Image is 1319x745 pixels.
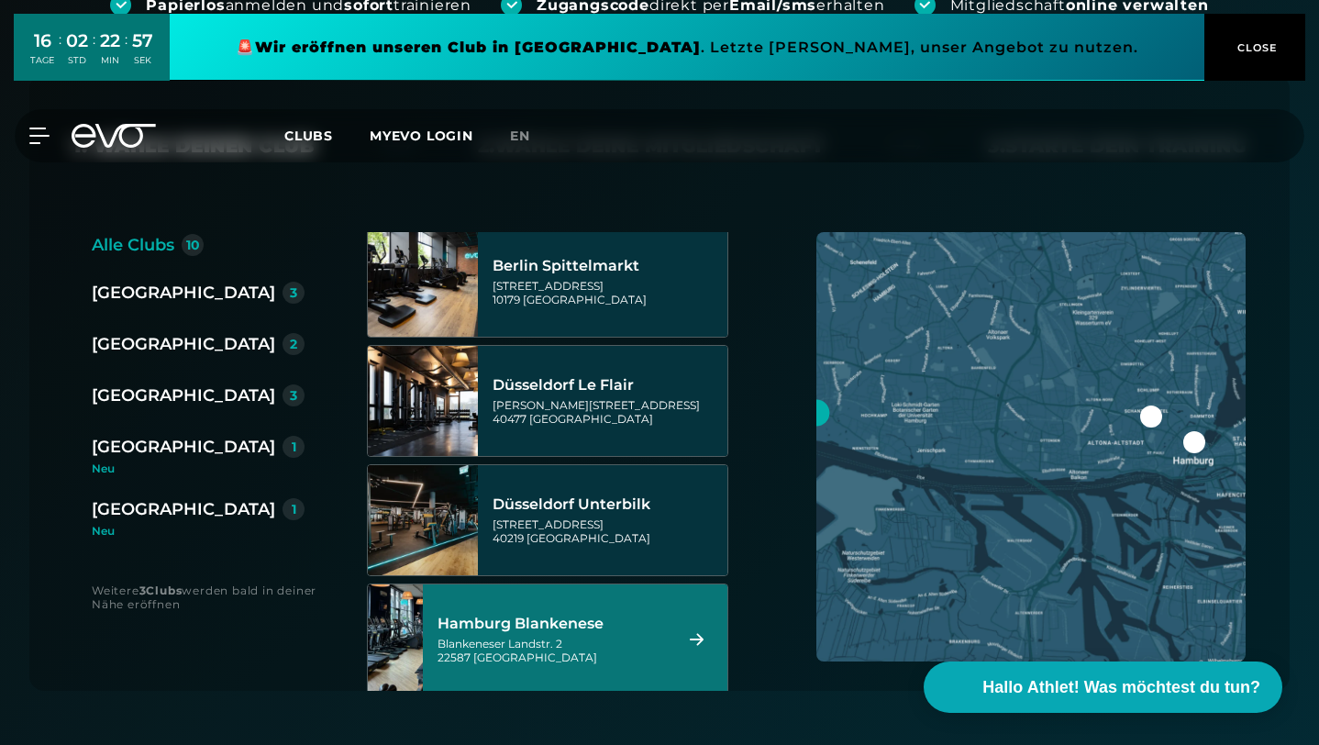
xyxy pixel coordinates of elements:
[30,54,54,67] div: TAGE
[510,126,552,147] a: en
[92,463,319,474] div: Neu
[186,239,200,251] div: 10
[438,615,667,633] div: Hamburg Blankenese
[93,29,95,78] div: :
[368,346,478,456] img: Düsseldorf Le Flair
[1233,39,1278,56] span: CLOSE
[92,496,275,522] div: [GEOGRAPHIC_DATA]
[816,232,1246,662] img: map
[290,286,297,299] div: 3
[132,54,153,67] div: SEK
[292,503,296,516] div: 1
[290,389,297,402] div: 3
[92,526,305,537] div: Neu
[493,279,722,306] div: [STREET_ADDRESS] 10179 [GEOGRAPHIC_DATA]
[132,28,153,54] div: 57
[493,398,722,426] div: [PERSON_NAME][STREET_ADDRESS] 40477 [GEOGRAPHIC_DATA]
[100,54,120,67] div: MIN
[493,376,722,395] div: Düsseldorf Le Flair
[146,584,182,597] strong: Clubs
[510,128,530,144] span: en
[139,584,147,597] strong: 3
[368,465,478,575] img: Düsseldorf Unterbilk
[924,662,1282,713] button: Hallo Athlet! Was möchtest du tun?
[493,495,722,514] div: Düsseldorf Unterbilk
[290,338,297,350] div: 2
[284,127,370,144] a: Clubs
[92,232,174,258] div: Alle Clubs
[125,29,127,78] div: :
[92,383,275,408] div: [GEOGRAPHIC_DATA]
[493,517,722,545] div: [STREET_ADDRESS] 40219 [GEOGRAPHIC_DATA]
[66,28,88,54] div: 02
[1204,14,1305,81] button: CLOSE
[59,29,61,78] div: :
[30,28,54,54] div: 16
[292,440,296,453] div: 1
[438,637,667,664] div: Blankeneser Landstr. 2 22587 [GEOGRAPHIC_DATA]
[368,227,478,337] img: Berlin Spittelmarkt
[284,128,333,144] span: Clubs
[493,257,722,275] div: Berlin Spittelmarkt
[340,584,450,695] img: Hamburg Blankenese
[92,434,275,460] div: [GEOGRAPHIC_DATA]
[66,54,88,67] div: STD
[982,675,1260,700] span: Hallo Athlet! Was möchtest du tun?
[100,28,120,54] div: 22
[92,280,275,306] div: [GEOGRAPHIC_DATA]
[370,128,473,144] a: MYEVO LOGIN
[92,331,275,357] div: [GEOGRAPHIC_DATA]
[92,584,330,611] div: Weitere werden bald in deiner Nähe eröffnen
